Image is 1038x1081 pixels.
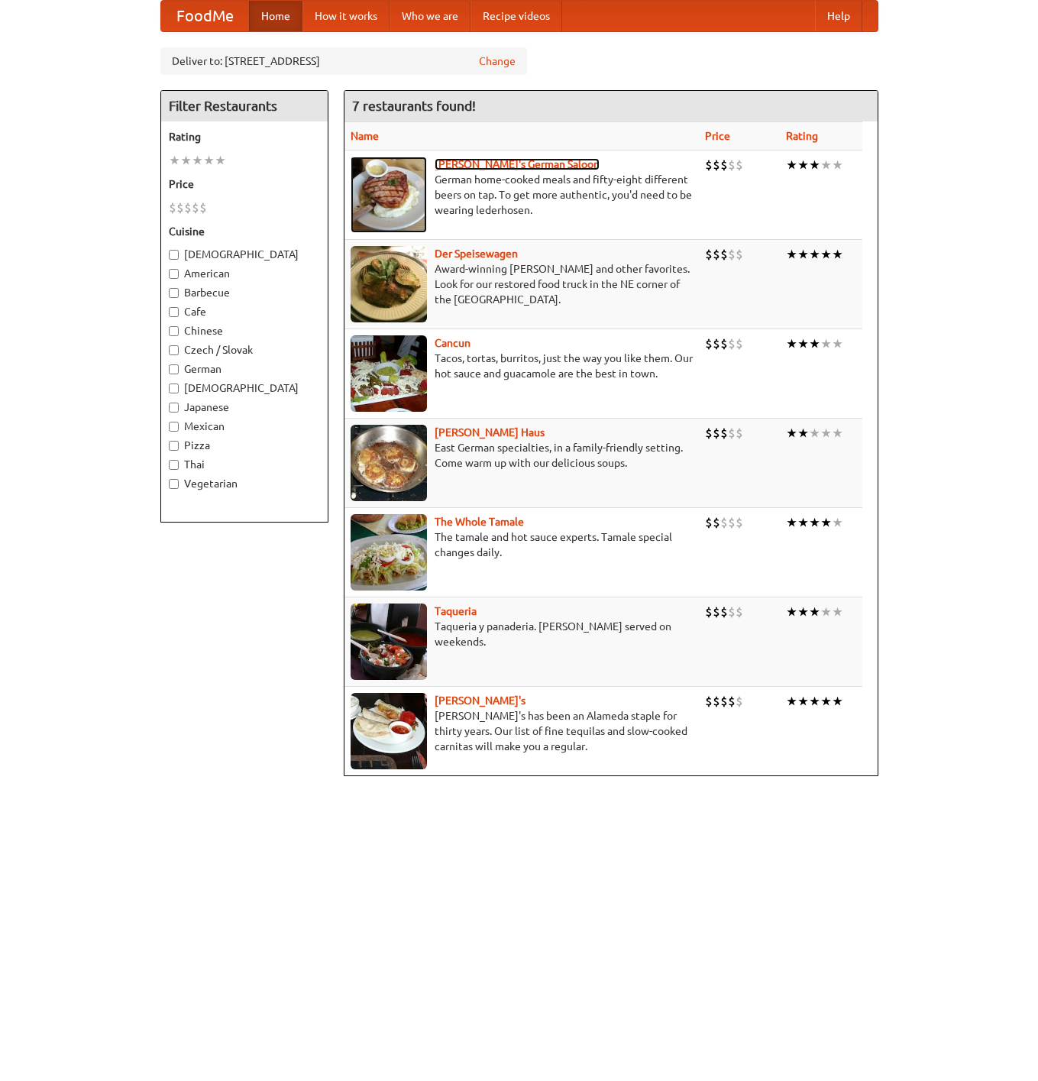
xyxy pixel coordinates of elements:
[169,422,179,432] input: Mexican
[390,1,470,31] a: Who we are
[786,130,818,142] a: Rating
[351,440,693,471] p: East German specialties, in a family-friendly setting. Come warm up with our delicious soups.
[705,246,713,263] li: $
[705,130,730,142] a: Price
[720,693,728,710] li: $
[351,157,427,233] img: esthers.jpg
[169,176,320,192] h5: Price
[435,516,524,528] a: The Whole Tamale
[832,693,843,710] li: ★
[169,266,320,281] label: American
[169,247,320,262] label: [DEMOGRAPHIC_DATA]
[169,419,320,434] label: Mexican
[169,199,176,216] li: $
[169,323,320,338] label: Chinese
[713,693,720,710] li: $
[728,246,736,263] li: $
[832,157,843,173] li: ★
[786,157,797,173] li: ★
[809,514,820,531] li: ★
[302,1,390,31] a: How it works
[169,438,320,453] label: Pizza
[435,694,525,707] a: [PERSON_NAME]'s
[161,1,249,31] a: FoodMe
[728,514,736,531] li: $
[705,425,713,442] li: $
[169,326,179,336] input: Chinese
[786,246,797,263] li: ★
[169,224,320,239] h5: Cuisine
[820,425,832,442] li: ★
[786,335,797,352] li: ★
[720,246,728,263] li: $
[815,1,862,31] a: Help
[435,158,600,170] b: [PERSON_NAME]'s German Saloon
[435,426,545,439] b: [PERSON_NAME] Haus
[786,693,797,710] li: ★
[169,288,179,298] input: Barbecue
[435,248,518,260] a: Der Speisewagen
[351,708,693,754] p: [PERSON_NAME]'s has been an Alameda staple for thirty years. Our list of fine tequilas and slow-c...
[169,269,179,279] input: American
[832,514,843,531] li: ★
[820,604,832,620] li: ★
[797,246,809,263] li: ★
[169,476,320,491] label: Vegetarian
[351,246,427,322] img: speisewagen.jpg
[169,307,179,317] input: Cafe
[736,335,743,352] li: $
[169,403,179,413] input: Japanese
[351,604,427,680] img: taqueria.jpg
[809,604,820,620] li: ★
[192,199,199,216] li: $
[797,604,809,620] li: ★
[705,335,713,352] li: $
[169,380,320,396] label: [DEMOGRAPHIC_DATA]
[720,157,728,173] li: $
[736,604,743,620] li: $
[351,335,427,412] img: cancun.jpg
[832,246,843,263] li: ★
[160,47,527,75] div: Deliver to: [STREET_ADDRESS]
[351,172,693,218] p: German home-cooked meals and fifty-eight different beers on tap. To get more authentic, you'd nee...
[832,335,843,352] li: ★
[435,337,470,349] a: Cancun
[809,157,820,173] li: ★
[728,425,736,442] li: $
[809,693,820,710] li: ★
[705,693,713,710] li: $
[797,425,809,442] li: ★
[713,335,720,352] li: $
[169,129,320,144] h5: Rating
[249,1,302,31] a: Home
[351,619,693,649] p: Taqueria y panaderia. [PERSON_NAME] served on weekends.
[435,605,477,617] a: Taqueria
[351,261,693,307] p: Award-winning [PERSON_NAME] and other favorites. Look for our restored food truck in the NE corne...
[169,479,179,489] input: Vegetarian
[713,157,720,173] li: $
[713,425,720,442] li: $
[169,361,320,377] label: German
[352,99,476,113] ng-pluralize: 7 restaurants found!
[720,514,728,531] li: $
[713,604,720,620] li: $
[809,246,820,263] li: ★
[351,693,427,769] img: pedros.jpg
[720,425,728,442] li: $
[351,130,379,142] a: Name
[820,335,832,352] li: ★
[169,460,179,470] input: Thai
[169,250,179,260] input: [DEMOGRAPHIC_DATA]
[169,285,320,300] label: Barbecue
[809,425,820,442] li: ★
[736,246,743,263] li: $
[820,693,832,710] li: ★
[832,604,843,620] li: ★
[351,529,693,560] p: The tamale and hot sauce experts. Tamale special changes daily.
[203,152,215,169] li: ★
[728,335,736,352] li: $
